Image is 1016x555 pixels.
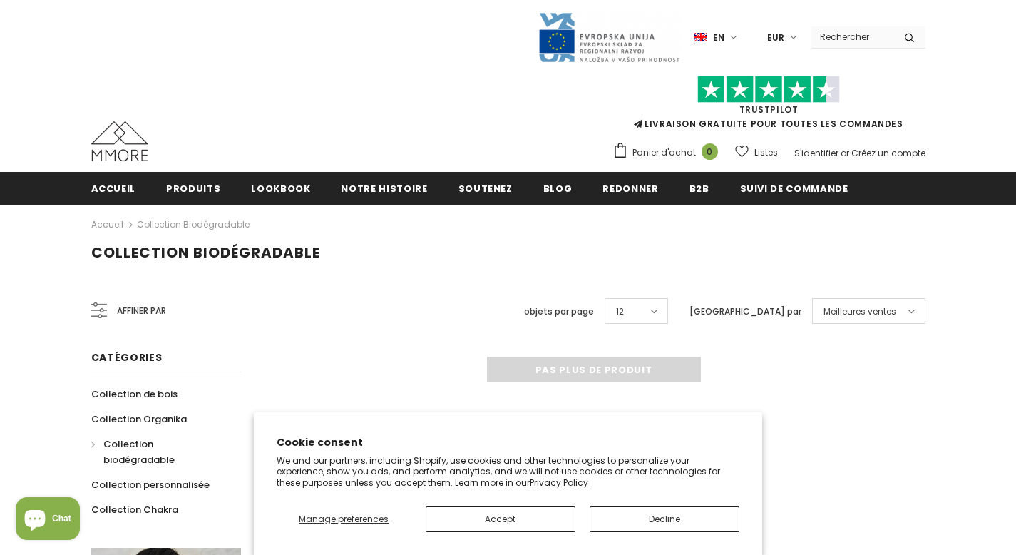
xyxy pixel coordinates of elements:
[426,506,575,532] button: Accept
[602,182,658,195] span: Redonner
[458,172,513,204] a: soutenez
[91,121,148,161] img: Cas MMORE
[91,472,210,497] a: Collection personnalisée
[91,387,178,401] span: Collection de bois
[91,478,210,492] span: Collection personnalisée
[612,142,725,163] a: Panier d'achat 0
[299,513,389,525] span: Manage preferences
[530,477,588,489] a: Privacy Policy
[341,172,427,204] a: Notre histoire
[458,182,513,195] span: soutenez
[91,412,187,426] span: Collection Organika
[251,172,310,204] a: Lookbook
[689,172,709,204] a: B2B
[543,172,573,204] a: Blog
[713,31,724,45] span: en
[91,497,178,522] a: Collection Chakra
[823,305,896,319] span: Meilleures ventes
[166,182,220,195] span: Produits
[811,26,893,47] input: Search Site
[612,82,925,130] span: LIVRAISON GRATUITE POUR TOUTES LES COMMANDES
[524,305,594,319] label: objets par page
[694,31,707,44] img: i-lang-1.png
[277,435,739,450] h2: Cookie consent
[735,140,778,165] a: Listes
[590,506,739,532] button: Decline
[794,147,838,159] a: S'identifier
[91,350,163,365] span: Catégories
[91,382,178,407] a: Collection de bois
[91,172,136,204] a: Accueil
[277,506,411,532] button: Manage preferences
[841,147,849,159] span: or
[543,182,573,195] span: Blog
[740,182,848,195] span: Suivi de commande
[91,432,225,472] a: Collection biodégradable
[277,455,739,489] p: We and our partners, including Shopify, use cookies and other technologies to personalize your ex...
[91,407,187,432] a: Collection Organika
[137,218,250,230] a: Collection biodégradable
[689,182,709,195] span: B2B
[689,305,801,319] label: [GEOGRAPHIC_DATA] par
[251,182,310,195] span: Lookbook
[91,503,178,516] span: Collection Chakra
[702,143,718,160] span: 0
[602,172,658,204] a: Redonner
[767,31,784,45] span: EUR
[117,303,166,319] span: Affiner par
[616,305,624,319] span: 12
[103,437,175,467] span: Collection biodégradable
[754,146,778,160] span: Listes
[538,31,680,43] a: Javni Razpis
[91,182,136,195] span: Accueil
[697,76,840,103] img: Faites confiance aux étoiles pilotes
[91,216,123,233] a: Accueil
[632,146,696,160] span: Panier d'achat
[91,243,320,263] span: Collection biodégradable
[341,182,427,195] span: Notre histoire
[739,103,799,116] a: TrustPilot
[166,172,220,204] a: Produits
[11,497,84,544] inbox-online-store-chat: Shopify online store chat
[851,147,925,159] a: Créez un compte
[538,11,680,63] img: Javni Razpis
[740,172,848,204] a: Suivi de commande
